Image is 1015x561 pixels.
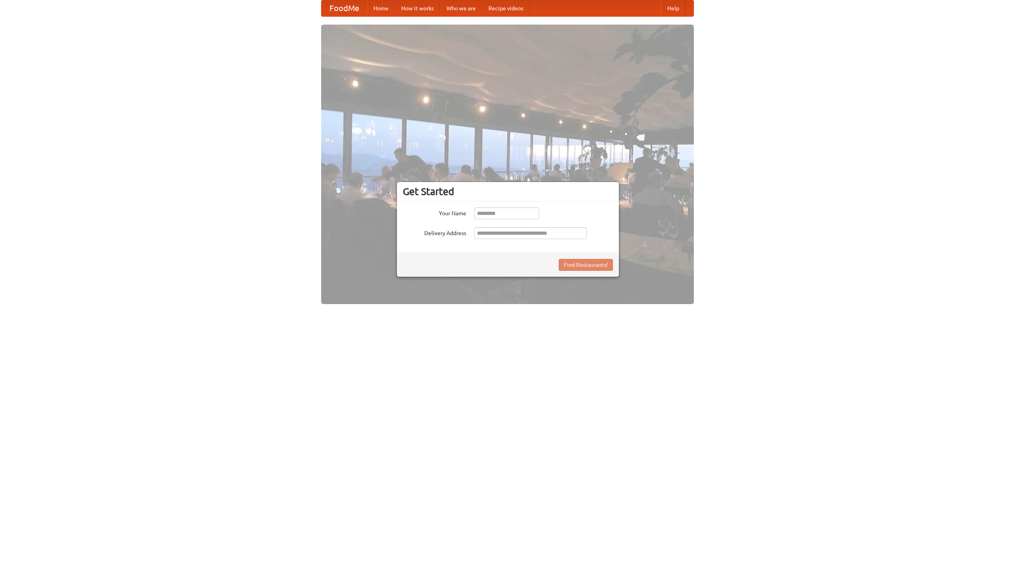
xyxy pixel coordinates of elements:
a: Who we are [440,0,482,16]
label: Delivery Address [403,227,466,237]
a: How it works [395,0,440,16]
a: Home [367,0,395,16]
h3: Get Started [403,186,613,197]
button: Find Restaurants! [559,259,613,271]
a: FoodMe [322,0,367,16]
a: Help [661,0,686,16]
a: Recipe videos [482,0,530,16]
label: Your Name [403,207,466,217]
